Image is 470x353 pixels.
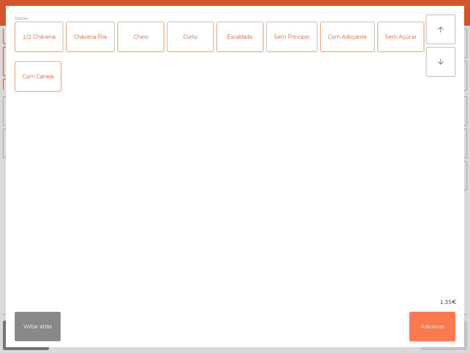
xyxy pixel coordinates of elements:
button: Voltar atrás [15,312,61,341]
div: Sem Principio [267,22,317,51]
span: Opções [15,15,28,22]
i: arrow_downward [436,57,445,66]
button: Adicionar [409,312,455,341]
div: Escaldado [217,22,263,51]
div: Curto [167,22,213,51]
i: arrow_upward [436,25,445,34]
div: Cheio [118,22,164,51]
div: Com Adoçante [321,22,374,51]
div: Chávena Fria [66,22,114,51]
button: arrow_downward [426,47,455,76]
div: 1.35€ [6,298,464,306]
div: Sem Açúcar [378,22,424,51]
button: arrow_upward [426,15,455,44]
div: Com Canela [15,62,61,91]
div: 1/2 Chávena [15,22,63,51]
